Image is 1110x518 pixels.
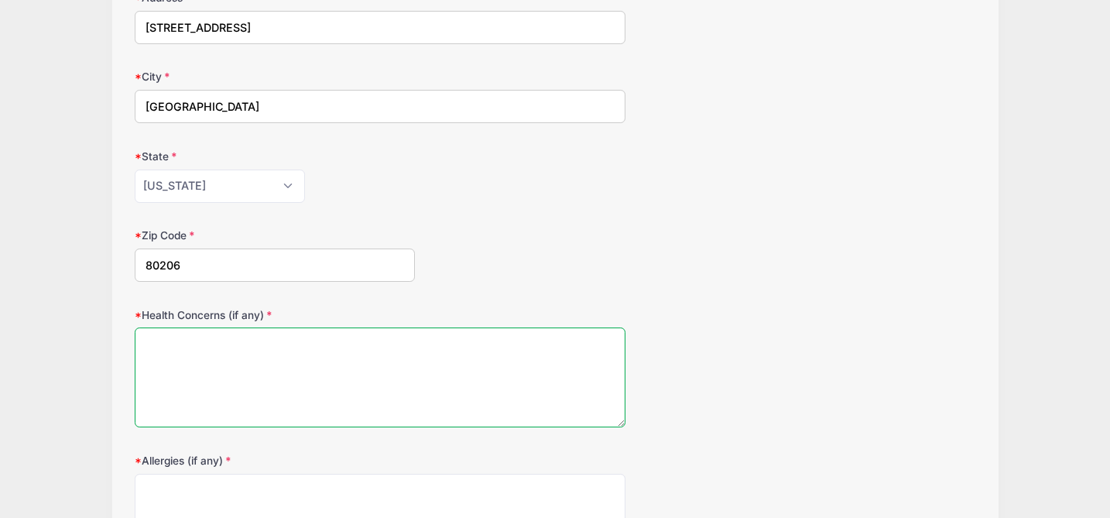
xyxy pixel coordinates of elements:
label: State [135,149,415,164]
label: Zip Code [135,228,415,243]
input: xxxxx [135,249,415,282]
label: Allergies (if any) [135,453,415,468]
label: City [135,69,415,84]
label: Health Concerns (if any) [135,307,415,323]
